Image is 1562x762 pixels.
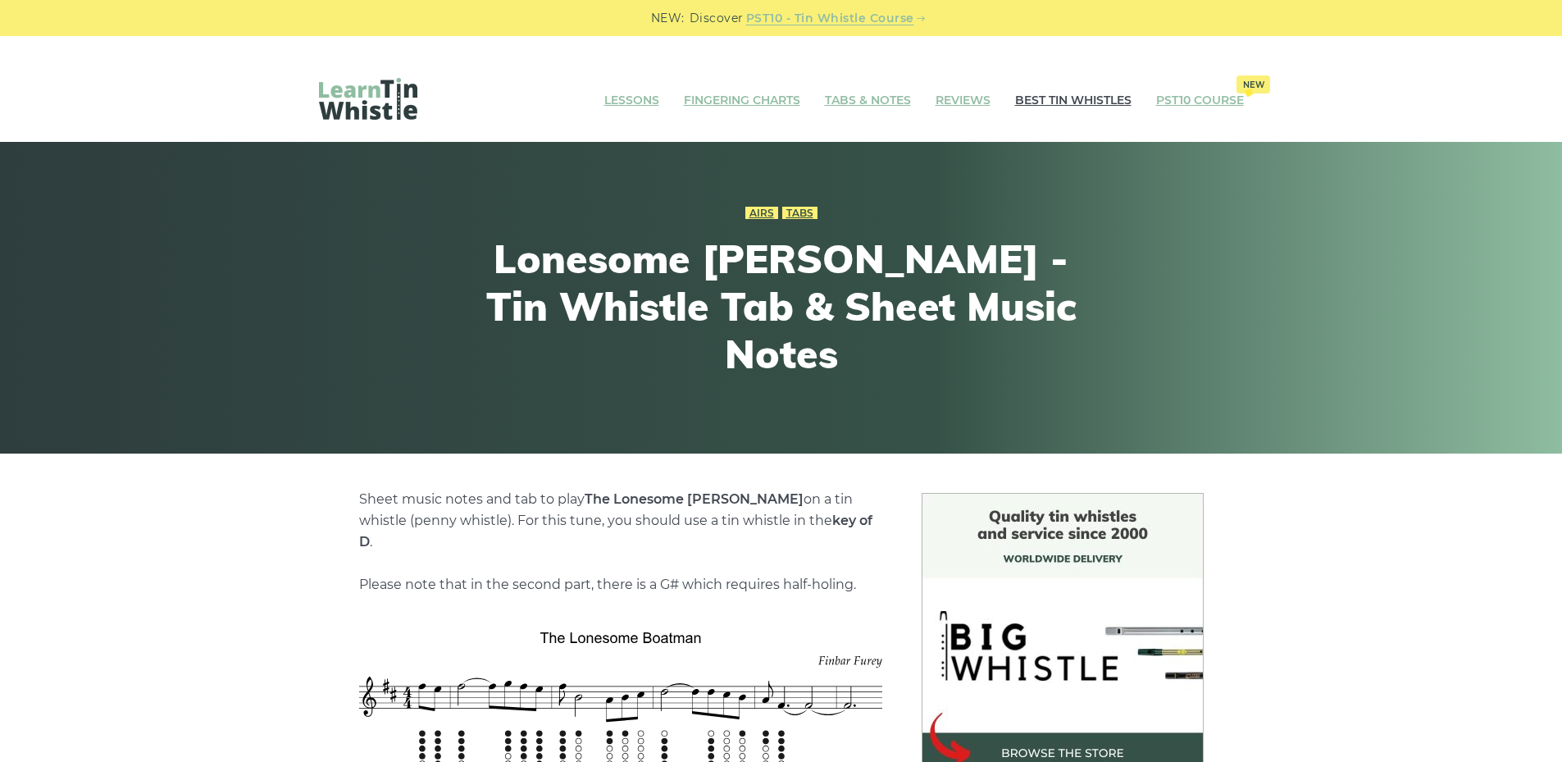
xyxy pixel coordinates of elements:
strong: The Lonesome [PERSON_NAME] [585,491,804,507]
p: Sheet music notes and tab to play on a tin whistle (penny whistle). For this tune, you should use... [359,489,882,595]
img: LearnTinWhistle.com [319,78,417,120]
a: Airs [745,207,778,220]
a: PST10 CourseNew [1156,80,1244,121]
a: Fingering Charts [684,80,800,121]
strong: key of D [359,513,872,550]
a: Reviews [936,80,990,121]
a: Lessons [604,80,659,121]
a: Tabs [782,207,817,220]
span: New [1236,75,1270,94]
a: Best Tin Whistles [1015,80,1132,121]
h1: Lonesome [PERSON_NAME] - Tin Whistle Tab & Sheet Music Notes [480,235,1083,377]
a: Tabs & Notes [825,80,911,121]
